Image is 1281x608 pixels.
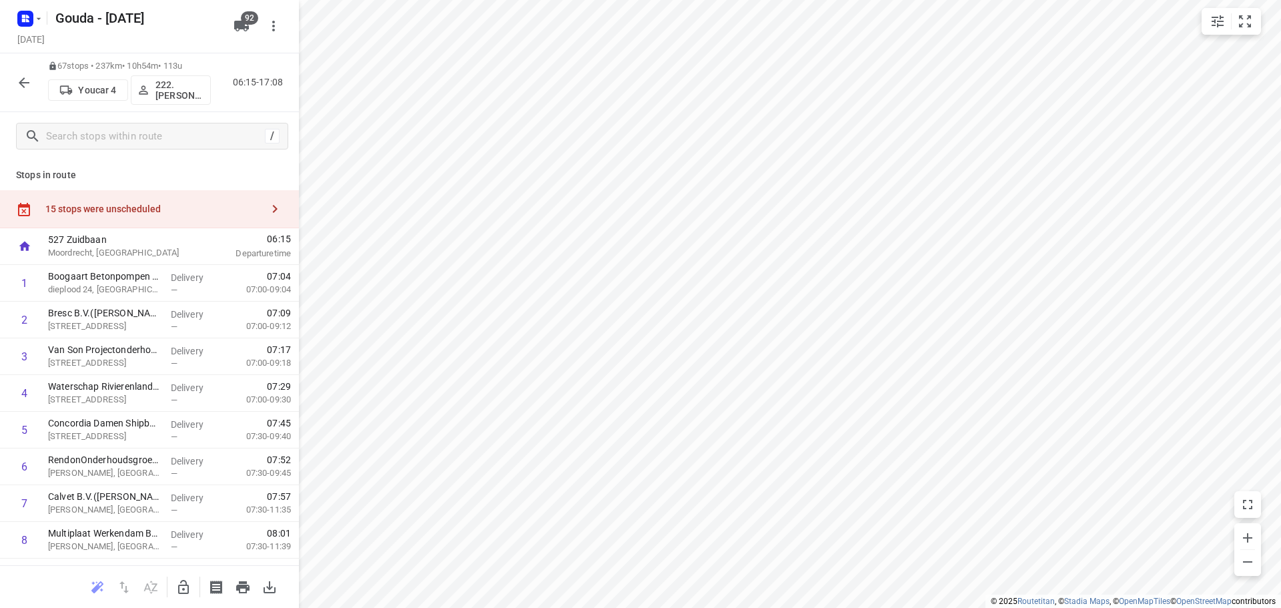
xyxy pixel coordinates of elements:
[171,469,177,479] span: —
[171,542,177,552] span: —
[48,320,160,333] p: [STREET_ADDRESS]
[267,490,291,503] span: 07:57
[1232,8,1258,35] button: Fit zoom
[48,503,160,517] p: [PERSON_NAME], [GEOGRAPHIC_DATA]
[171,418,220,431] p: Delivery
[48,306,160,320] p: Bresc B.V.([PERSON_NAME])
[48,343,160,356] p: Van Son Projectonderhoud B.V. - Loonsweer(Margo Donnelly)
[48,380,160,393] p: Waterschap Rivierenland - RWZI Sleeuwijk(Marjon Spitsbaard)
[225,467,291,480] p: 07:30-09:45
[171,395,177,405] span: —
[21,387,27,400] div: 4
[48,563,160,577] p: Europe@Work(Tess van Sprang)
[225,503,291,517] p: 07:30-11:35
[1202,8,1261,35] div: small contained button group
[84,580,111,593] span: Reoptimize route
[203,580,230,593] span: Print shipping labels
[131,75,211,105] button: 222.[PERSON_NAME] (ZZP)
[171,505,177,515] span: —
[48,467,160,480] p: Bruine Kilhaven, Werkendam
[78,85,116,95] p: Youcar 4
[991,597,1276,606] li: © 2025 , © , © © contributors
[48,416,160,430] p: Concordia Damen Shipbuilding(Heleen Kornet)
[265,129,280,143] div: /
[267,527,291,540] span: 08:01
[225,356,291,370] p: 07:00-09:18
[267,306,291,320] span: 07:09
[48,527,160,540] p: Multiplaat Werkendam B.V.(Marcel Vlot)
[230,580,256,593] span: Print route
[21,277,27,290] div: 1
[21,424,27,436] div: 5
[267,270,291,283] span: 07:04
[1176,597,1232,606] a: OpenStreetMap
[171,322,177,332] span: —
[137,580,164,593] span: Sort by time window
[241,11,258,25] span: 92
[225,320,291,333] p: 07:00-09:12
[48,283,160,296] p: dieplood 24, [GEOGRAPHIC_DATA]
[50,7,223,29] h5: Gouda - [DATE]
[48,356,160,370] p: [STREET_ADDRESS]
[21,534,27,547] div: 8
[48,79,128,101] button: Youcar 4
[267,416,291,430] span: 07:45
[21,497,27,510] div: 7
[1204,8,1231,35] button: Map settings
[225,283,291,296] p: 07:00-09:04
[171,565,220,578] p: Delivery
[171,285,177,295] span: —
[111,580,137,593] span: Reverse route
[171,432,177,442] span: —
[48,270,160,283] p: Boogaart Betonpompen B.V.(Richard Ramaekers)
[48,490,160,503] p: Calvet B.V.(Raymond de Groot)
[48,233,187,246] p: 527 Zuidbaan
[203,247,291,260] p: Departure time
[171,454,220,468] p: Delivery
[21,314,27,326] div: 2
[228,13,255,39] button: 92
[225,393,291,406] p: 07:00-09:30
[171,381,220,394] p: Delivery
[225,540,291,553] p: 07:30-11:39
[48,540,160,553] p: Bruine Kilhaven, Werkendam
[48,430,160,443] p: Biesboschhaven Noord 7, Werkendam
[267,380,291,393] span: 07:29
[203,232,291,246] span: 06:15
[171,358,177,368] span: —
[170,574,197,601] button: Unlock route
[171,528,220,541] p: Delivery
[256,580,283,593] span: Download route
[21,350,27,363] div: 3
[225,430,291,443] p: 07:30-09:40
[267,453,291,467] span: 07:52
[267,563,291,577] span: 08:07
[12,31,50,47] h5: [DATE]
[1064,597,1110,606] a: Stadia Maps
[171,491,220,505] p: Delivery
[45,204,262,214] div: 15 stops were unscheduled
[1119,597,1170,606] a: OpenMapTiles
[171,271,220,284] p: Delivery
[21,461,27,473] div: 6
[48,246,187,260] p: Moordrecht, [GEOGRAPHIC_DATA]
[260,13,287,39] button: More
[46,126,265,147] input: Search stops within route
[48,393,160,406] p: [STREET_ADDRESS]
[171,308,220,321] p: Delivery
[233,75,288,89] p: 06:15-17:08
[48,453,160,467] p: RendonOnderhoudsgroep B.V. - Arkel(Petrina van de Wiel)
[171,344,220,358] p: Delivery
[48,60,211,73] p: 67 stops • 237km • 10h54m • 113u
[1017,597,1055,606] a: Routetitan
[155,79,205,101] p: 222.[PERSON_NAME] (ZZP)
[16,168,283,182] p: Stops in route
[267,343,291,356] span: 07:17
